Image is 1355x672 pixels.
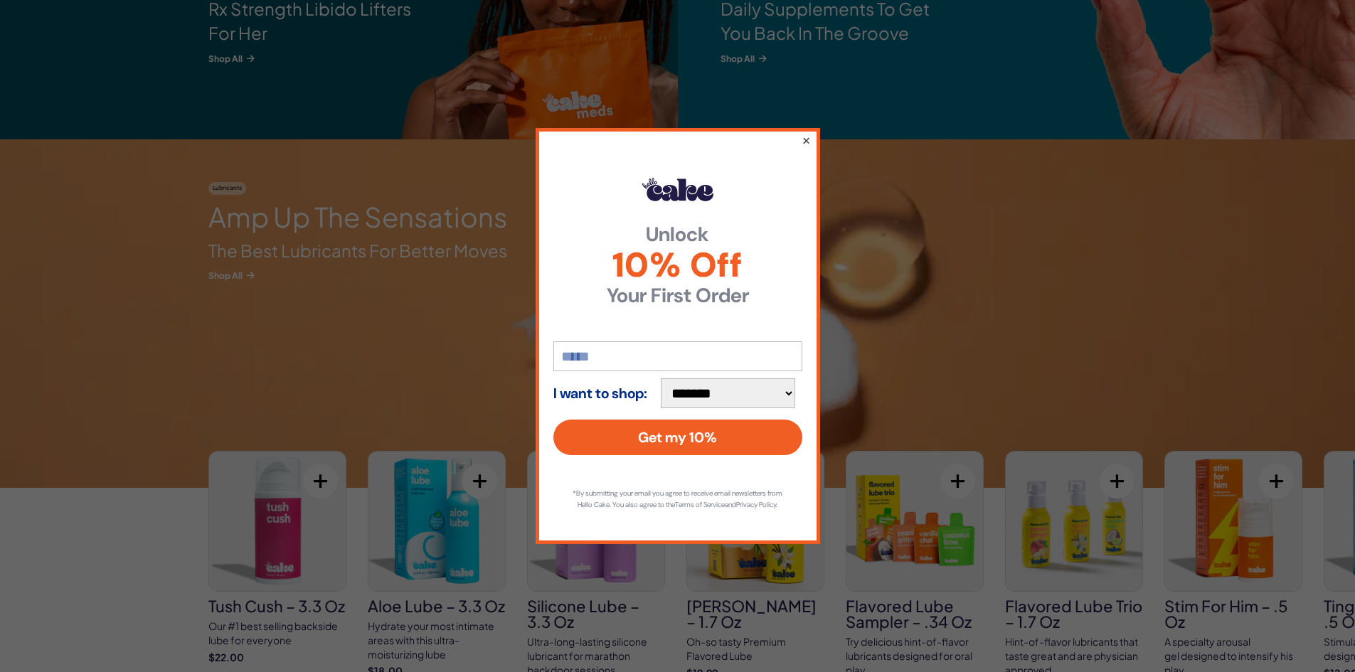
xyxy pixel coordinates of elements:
a: Privacy Policy [736,500,776,509]
span: 10% Off [553,248,802,282]
img: Hello Cake [642,178,713,201]
strong: Unlock [553,225,802,245]
button: Get my 10% [553,420,802,455]
strong: I want to shop: [553,385,647,401]
a: Terms of Service [675,500,725,509]
p: *By submitting your email you agree to receive email newsletters from Hello Cake. You also agree ... [568,488,788,511]
button: × [801,132,810,149]
strong: Your First Order [553,286,802,306]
